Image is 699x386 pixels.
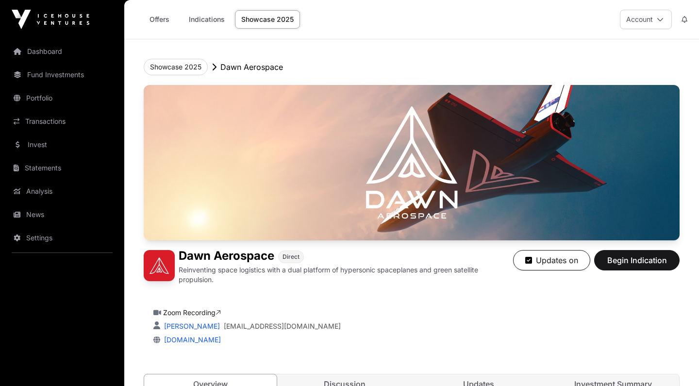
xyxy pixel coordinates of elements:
img: Icehouse Ventures Logo [12,10,89,29]
button: Updates on [513,250,590,270]
button: Begin Indication [594,250,680,270]
a: Begin Indication [594,260,680,269]
a: Zoom Recording [163,308,221,317]
h1: Dawn Aerospace [179,250,274,263]
a: [PERSON_NAME] [162,322,220,330]
a: Statements [8,157,116,179]
a: Offers [140,10,179,29]
a: [DOMAIN_NAME] [160,336,221,344]
a: Showcase 2025 [235,10,300,29]
p: Dawn Aerospace [220,61,283,73]
a: Analysis [8,181,116,202]
span: Begin Indication [606,254,667,266]
iframe: Chat Widget [650,339,699,386]
img: Dawn Aerospace [144,85,680,240]
button: Showcase 2025 [144,59,208,75]
a: Invest [8,134,116,155]
a: Portfolio [8,87,116,109]
a: Transactions [8,111,116,132]
a: News [8,204,116,225]
button: Account [620,10,672,29]
a: Dashboard [8,41,116,62]
a: Indications [183,10,231,29]
p: Reinventing space logistics with a dual platform of hypersonic spaceplanes and green satellite pr... [179,265,513,285]
img: Dawn Aerospace [144,250,175,281]
a: Fund Investments [8,64,116,85]
span: Direct [283,253,300,261]
a: [EMAIL_ADDRESS][DOMAIN_NAME] [224,321,341,331]
a: Settings [8,227,116,249]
